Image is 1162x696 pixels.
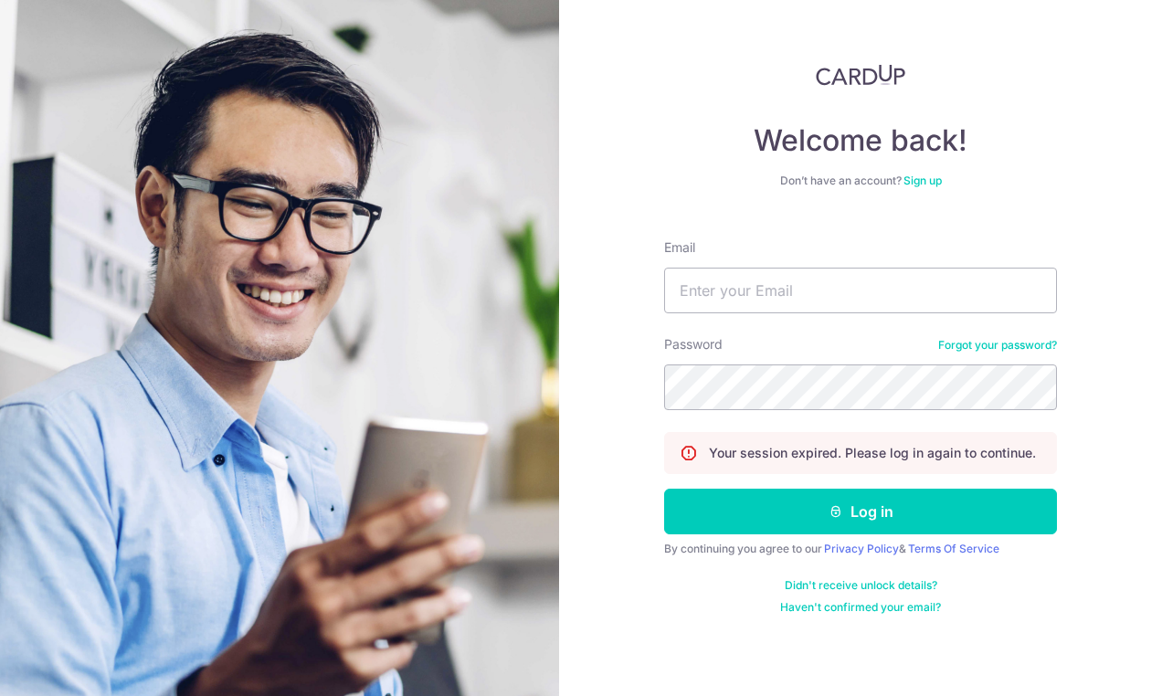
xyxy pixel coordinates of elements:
[816,64,905,86] img: CardUp Logo
[664,335,723,353] label: Password
[785,578,937,593] a: Didn't receive unlock details?
[824,542,899,555] a: Privacy Policy
[664,122,1057,159] h4: Welcome back!
[908,542,999,555] a: Terms Of Service
[664,268,1057,313] input: Enter your Email
[664,489,1057,534] button: Log in
[780,600,941,615] a: Haven't confirmed your email?
[664,238,695,257] label: Email
[903,174,942,187] a: Sign up
[938,338,1057,353] a: Forgot your password?
[664,174,1057,188] div: Don’t have an account?
[664,542,1057,556] div: By continuing you agree to our &
[709,444,1036,462] p: Your session expired. Please log in again to continue.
